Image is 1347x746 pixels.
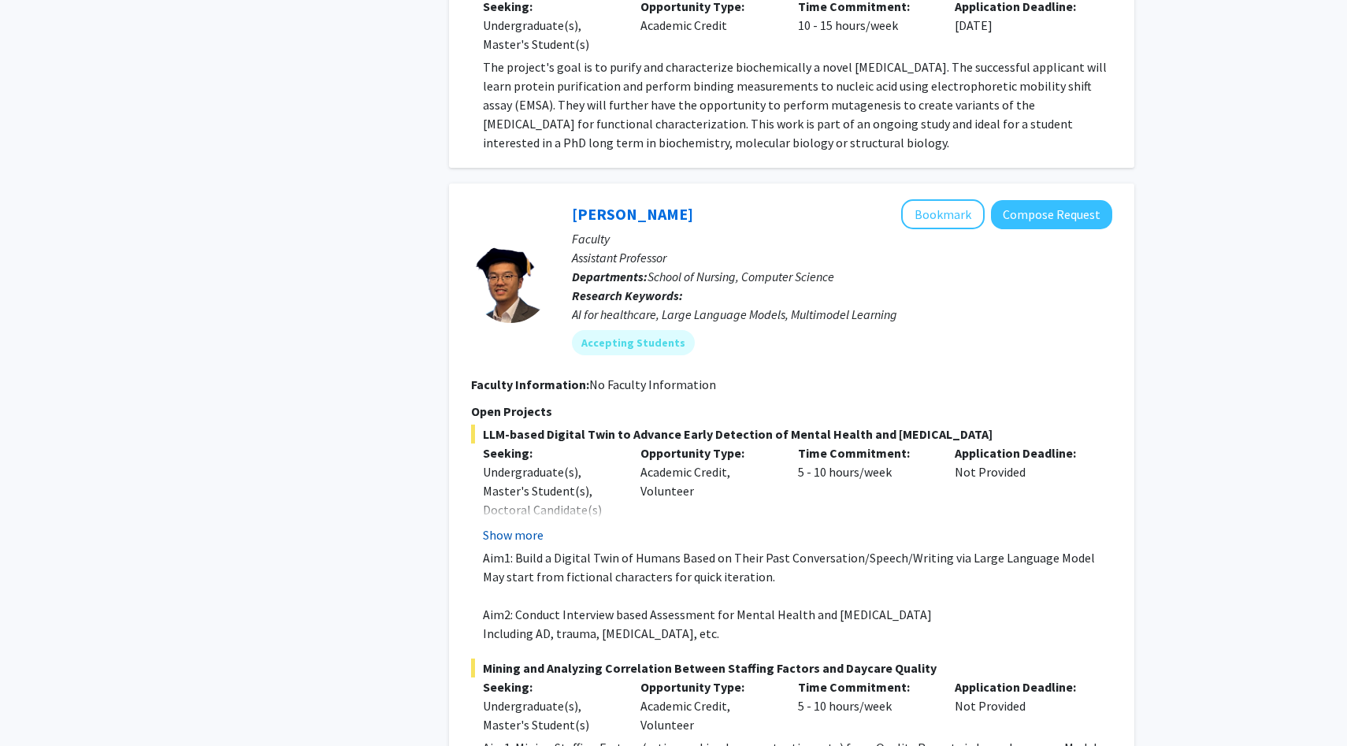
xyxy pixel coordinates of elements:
b: Faculty Information: [471,377,589,392]
mat-chip: Accepting Students [572,330,695,355]
span: No Faculty Information [589,377,716,392]
a: [PERSON_NAME] [572,204,693,224]
b: Departments: [572,269,648,284]
span: Mining and Analyzing Correlation Between Staffing Factors and Daycare Quality [471,659,1112,677]
div: 5 - 10 hours/week [786,677,944,734]
div: Undergraduate(s), Master's Student(s), Doctoral Candidate(s) (PhD, MD, DMD, PharmD, etc.) [483,462,617,557]
b: Research Keywords: [572,288,683,303]
p: Including AD, trauma, [MEDICAL_DATA], etc. [483,624,1112,643]
div: Not Provided [943,444,1100,544]
div: 5 - 10 hours/week [786,444,944,544]
span: School of Nursing, Computer Science [648,269,834,284]
span: LLM-based Digital Twin to Advance Early Detection of Mental Health and [MEDICAL_DATA] [471,425,1112,444]
button: Show more [483,525,544,544]
div: Undergraduate(s), Master's Student(s) [483,16,617,54]
p: Open Projects [471,402,1112,421]
div: Academic Credit, Volunteer [629,677,786,734]
p: Opportunity Type: [640,677,774,696]
p: Seeking: [483,677,617,696]
p: Time Commitment: [798,677,932,696]
div: Academic Credit, Volunteer [629,444,786,544]
p: Opportunity Type: [640,444,774,462]
p: The project's goal is to purify and characterize biochemically a novel [MEDICAL_DATA]. The succes... [483,58,1112,152]
button: Compose Request to JIaying Lu [991,200,1112,229]
div: Not Provided [943,677,1100,734]
p: Aim2: Conduct Interview based Assessment for Mental Health and [MEDICAL_DATA] [483,605,1112,624]
p: Application Deadline: [955,677,1089,696]
p: Aim1: Build a Digital Twin of Humans Based on Their Past Conversation/Speech/Writing via Large La... [483,548,1112,567]
iframe: Chat [12,675,67,734]
div: Undergraduate(s), Master's Student(s) [483,696,617,734]
div: AI for healthcare, Large Language Models, Multimodel Learning [572,305,1112,324]
p: Application Deadline: [955,444,1089,462]
p: Faculty [572,229,1112,248]
button: Add JIaying Lu to Bookmarks [901,199,985,229]
p: Time Commitment: [798,444,932,462]
p: Assistant Professor [572,248,1112,267]
p: May start from fictional characters for quick iteration. [483,567,1112,586]
p: Seeking: [483,444,617,462]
